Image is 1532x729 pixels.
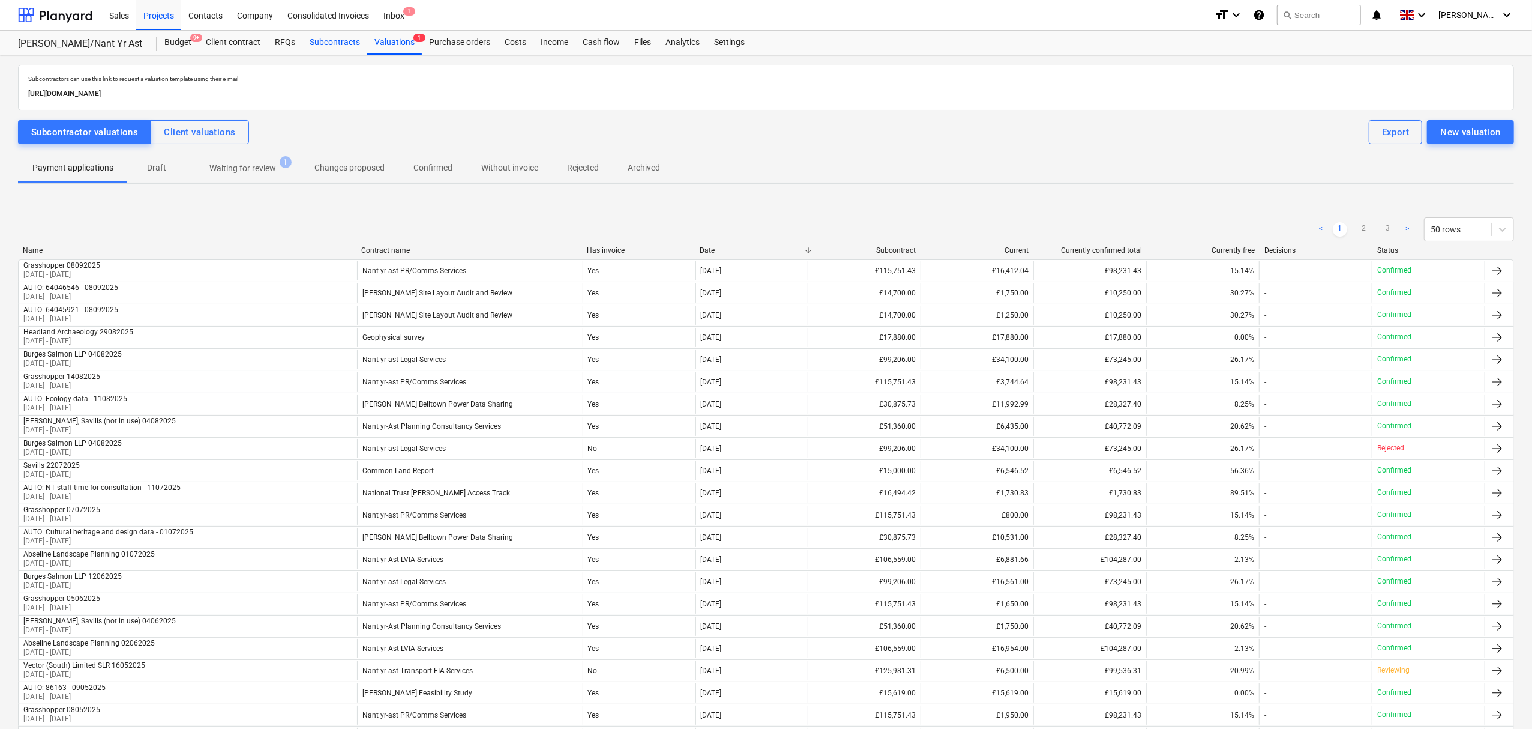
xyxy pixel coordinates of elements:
div: [DATE] [701,667,722,675]
i: notifications [1371,8,1383,22]
div: [DATE] [701,689,722,697]
div: Subcontract [813,246,916,255]
p: Confirmed [1377,488,1411,498]
p: [DATE] - [DATE] [23,670,145,680]
p: Confirmed [1377,510,1411,520]
p: Confirmed [1377,399,1411,409]
a: Settings [707,31,752,55]
div: £40,772.09 [1033,617,1146,636]
span: 20.62% [1230,622,1254,631]
div: Yes [583,550,695,569]
p: Confirmed [1377,354,1411,364]
div: Yes [583,328,695,347]
p: [DATE] - [DATE] [23,536,193,546]
div: Yes [583,350,695,369]
div: Has invoice [587,246,690,255]
p: Without invoice [481,162,538,174]
div: AUTO: Cultural heritage and design data - 01072025 [23,528,193,536]
div: [DATE] [701,355,722,364]
p: [DATE] - [DATE] [23,314,118,324]
span: 2.13% [1234,644,1254,653]
div: £106,559.00 [808,639,921,658]
button: Search [1277,5,1361,25]
div: [DATE] [701,333,722,342]
div: Grasshopper 05062025 [23,594,100,603]
p: Subcontractors can use this link to request a valuation template using their e-mail [28,75,1504,83]
span: 15.14% [1230,378,1254,386]
div: Yes [583,617,695,636]
div: £99,206.00 [808,439,921,458]
div: [DATE] [701,489,722,497]
div: - [1264,355,1266,364]
div: £1,730.83 [1033,483,1146,503]
a: Costs [497,31,533,55]
span: 30.27% [1230,311,1254,319]
div: £34,100.00 [921,350,1033,369]
div: £104,287.00 [1033,639,1146,658]
p: [DATE] - [DATE] [23,358,122,369]
div: Yes [583,639,695,658]
i: keyboard_arrow_down [1500,8,1514,22]
div: AUTO: 64046546 - 08092025 [23,283,118,292]
span: 1 [403,7,415,16]
p: Payment applications [32,162,113,174]
div: Yes [583,706,695,725]
div: £1,950.00 [921,706,1033,725]
div: - [1264,400,1266,408]
div: [DATE] [701,555,722,564]
div: £115,751.43 [808,706,921,725]
div: Decisions [1264,246,1368,255]
div: Savills 22072025 [23,461,80,470]
div: £17,880.00 [1033,328,1146,347]
div: Grasshopper 14082025 [23,372,100,381]
div: Nant yr-ast Legal Services [362,578,446,586]
p: Reviewing [1377,665,1410,676]
div: [PERSON_NAME] Site Layout Audit and Review [362,289,512,297]
div: - [1264,533,1266,542]
p: Waiting for review [209,162,276,175]
div: £28,327.40 [1033,395,1146,414]
div: Current [926,246,1029,255]
a: Files [627,31,658,55]
p: Changes proposed [314,162,385,174]
div: Purchase orders [422,31,497,55]
div: Burges Salmon LLP 12062025 [23,572,122,581]
div: Client contract [199,31,268,55]
div: £73,245.00 [1033,572,1146,591]
span: 89.51% [1230,489,1254,497]
div: Currently free [1152,246,1255,255]
div: [DATE] [701,600,722,608]
div: £1,650.00 [921,594,1033,614]
div: £10,250.00 [1033,306,1146,325]
div: Valuations [367,31,422,55]
div: Grasshopper 07072025 [23,506,100,514]
div: £10,531.00 [921,528,1033,547]
div: Subcontractor valuations [31,124,138,140]
div: £15,000.00 [808,461,921,480]
p: Archived [628,162,660,174]
p: Confirmed [1377,688,1411,698]
div: Date [700,246,803,255]
div: - [1264,289,1266,297]
div: Yes [583,506,695,525]
div: Yes [583,483,695,503]
p: Confirmed [1377,377,1411,387]
div: Yes [583,306,695,325]
div: £98,231.43 [1033,261,1146,280]
div: Yes [583,395,695,414]
div: - [1264,489,1266,497]
span: 26.17% [1230,578,1254,586]
div: £28,327.40 [1033,528,1146,547]
p: [DATE] - [DATE] [23,558,155,569]
div: £40,772.09 [1033,417,1146,436]
div: £3,744.64 [921,372,1033,392]
div: Grasshopper 08092025 [23,261,100,270]
div: £16,494.42 [808,483,921,503]
div: £98,231.43 [1033,506,1146,525]
div: £51,360.00 [808,417,921,436]
div: [PERSON_NAME], Savills (not in use) 04062025 [23,617,176,625]
p: [DATE] - [DATE] [23,492,181,502]
div: - [1264,555,1266,564]
div: [PERSON_NAME] Feasibility Study [362,689,472,697]
a: Next page [1400,222,1414,237]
